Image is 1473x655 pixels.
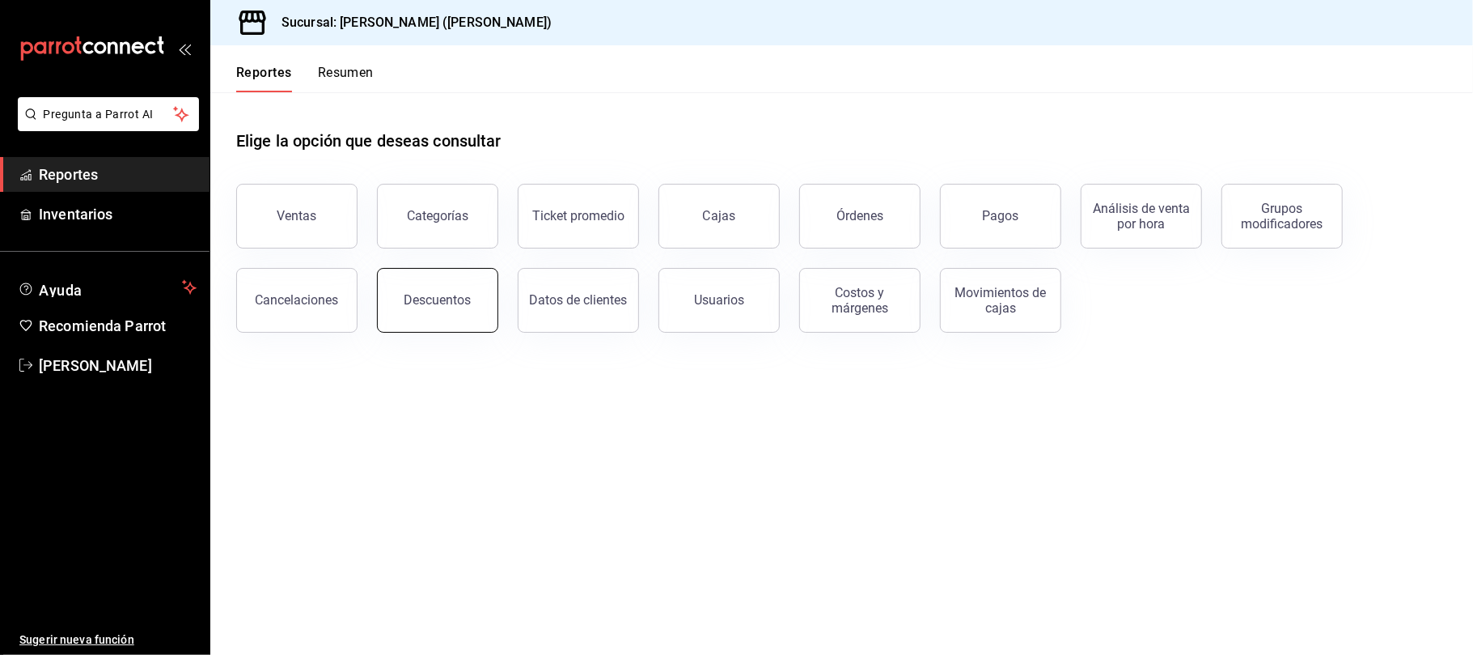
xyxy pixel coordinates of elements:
[1221,184,1343,249] button: Grupos modificadores
[404,292,472,308] div: Descuentos
[44,106,174,123] span: Pregunta a Parrot AI
[799,184,921,249] button: Órdenes
[1091,201,1192,232] div: Análisis de venta por hora
[19,632,197,649] span: Sugerir nueva función
[377,268,498,333] button: Descuentos
[39,278,176,297] span: Ayuda
[236,65,292,92] button: Reportes
[799,268,921,333] button: Costos y márgenes
[39,164,197,185] span: Reportes
[236,129,502,153] h1: Elige la opción que deseas consultar
[407,208,468,223] div: Categorías
[983,208,1019,223] div: Pagos
[236,184,358,249] button: Ventas
[518,184,639,249] button: Ticket promedio
[1081,184,1202,249] button: Análisis de venta por hora
[810,285,910,316] div: Costos y márgenes
[377,184,498,249] button: Categorías
[950,285,1051,316] div: Movimientos de cajas
[530,292,628,308] div: Datos de clientes
[1232,201,1332,232] div: Grupos modificadores
[236,65,374,92] div: navigation tabs
[532,208,624,223] div: Ticket promedio
[236,268,358,333] button: Cancelaciones
[703,206,736,226] div: Cajas
[269,13,552,32] h3: Sucursal: [PERSON_NAME] ([PERSON_NAME])
[836,208,883,223] div: Órdenes
[11,117,199,134] a: Pregunta a Parrot AI
[18,97,199,131] button: Pregunta a Parrot AI
[658,184,780,249] a: Cajas
[178,42,191,55] button: open_drawer_menu
[518,268,639,333] button: Datos de clientes
[694,292,744,308] div: Usuarios
[318,65,374,92] button: Resumen
[940,268,1061,333] button: Movimientos de cajas
[658,268,780,333] button: Usuarios
[277,208,317,223] div: Ventas
[940,184,1061,249] button: Pagos
[39,203,197,225] span: Inventarios
[256,292,339,308] div: Cancelaciones
[39,315,197,337] span: Recomienda Parrot
[39,355,197,376] span: [PERSON_NAME]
